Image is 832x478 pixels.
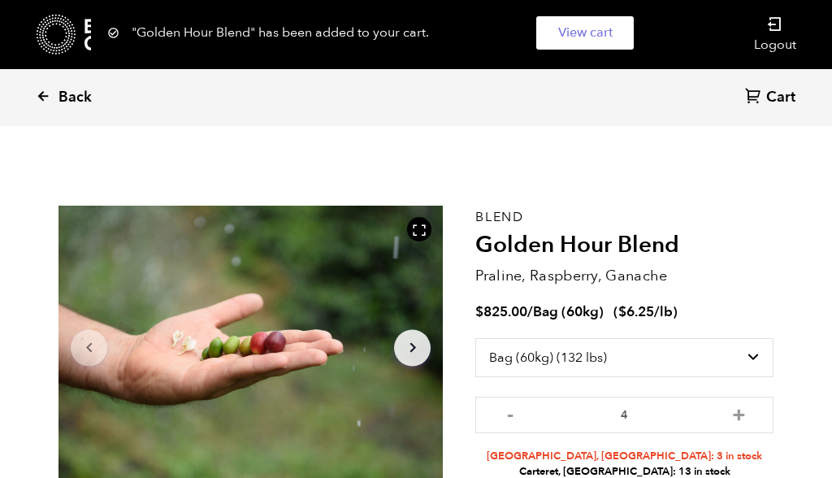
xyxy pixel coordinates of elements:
[613,302,678,321] span: ( )
[536,16,634,50] a: View cart
[618,302,626,321] span: $
[475,449,773,464] li: [GEOGRAPHIC_DATA], [GEOGRAPHIC_DATA]: 3 in stock
[500,405,520,421] button: -
[618,302,654,321] bdi: 6.25
[58,88,92,107] span: Back
[654,302,673,321] span: /lb
[766,88,795,107] span: Cart
[475,302,483,321] span: $
[745,87,799,109] a: Cart
[533,302,604,321] span: Bag (60kg)
[527,302,533,321] span: /
[475,302,527,321] bdi: 825.00
[475,232,773,259] h2: Golden Hour Blend
[475,265,773,287] p: Praline, Raspberry, Ganache
[729,405,749,421] button: +
[107,16,725,50] div: "Golden Hour Blend" has been added to your cart.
